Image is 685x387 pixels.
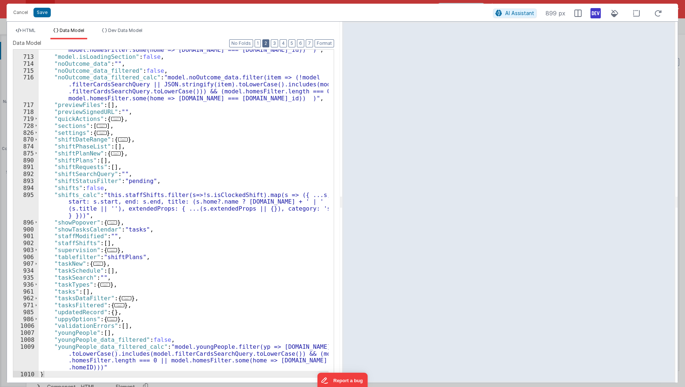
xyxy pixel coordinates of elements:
div: 971 [13,302,39,309]
span: ... [97,131,106,135]
span: ... [107,221,117,225]
div: 718 [13,108,39,115]
div: 1009 [13,343,39,371]
div: 891 [13,164,39,171]
div: 826 [13,129,39,136]
button: Cancel [10,7,32,18]
span: ... [114,303,124,307]
span: HTML [22,28,36,33]
div: 894 [13,184,39,191]
span: Dev Data Model [108,28,142,33]
div: 896 [13,219,39,226]
button: 4 [280,39,287,47]
div: 893 [13,178,39,184]
span: ... [118,137,128,141]
div: 1008 [13,336,39,343]
button: 3 [271,39,278,47]
span: ... [107,248,117,252]
span: ... [107,317,117,321]
div: 900 [13,226,39,233]
div: 1006 [13,322,39,329]
div: 902 [13,240,39,247]
div: 1007 [13,329,39,336]
span: ... [122,296,131,300]
div: 901 [13,233,39,240]
div: 715 [13,67,39,74]
span: Data Model [13,39,41,47]
div: 906 [13,254,39,261]
button: 6 [297,39,304,47]
button: AI Assistant [493,8,537,18]
button: 5 [288,39,295,47]
div: 716 [13,74,39,101]
button: 1 [255,39,261,47]
span: Data Model [60,28,84,33]
span: ... [93,262,103,266]
div: 962 [13,295,39,302]
div: 961 [13,288,39,295]
div: 874 [13,143,39,150]
div: 935 [13,274,39,281]
button: Format [315,39,334,47]
div: 717 [13,101,39,108]
div: 986 [13,316,39,323]
div: 719 [13,115,39,122]
div: 890 [13,157,39,164]
div: 892 [13,171,39,178]
button: Save [33,8,51,17]
div: 713 [13,53,39,60]
div: 1010 [13,371,39,378]
div: 985 [13,309,39,316]
div: 907 [13,260,39,267]
button: No Folds [229,39,253,47]
div: 936 [13,281,39,288]
div: 870 [13,136,39,143]
div: 728 [13,122,39,129]
div: 875 [13,150,39,157]
div: 714 [13,60,39,67]
span: 899 px [546,9,565,18]
span: AI Assistant [505,10,534,16]
span: ... [100,283,110,287]
span: ... [97,124,106,128]
button: 2 [262,39,269,47]
div: 895 [13,191,39,219]
span: ... [111,117,121,121]
span: ... [111,151,121,155]
div: 903 [13,247,39,254]
button: 7 [306,39,313,47]
div: 934 [13,267,39,274]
